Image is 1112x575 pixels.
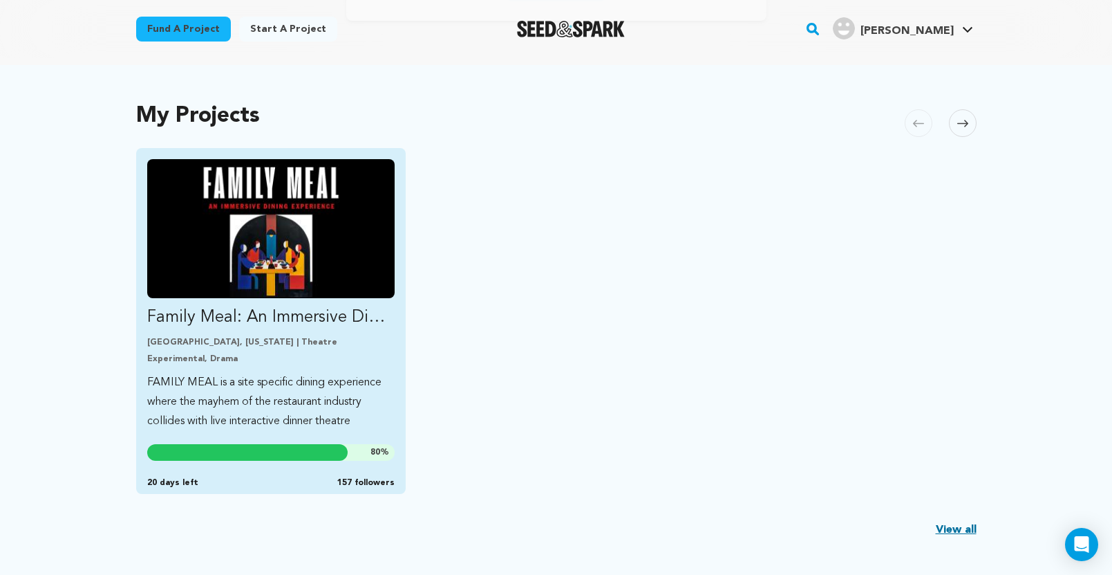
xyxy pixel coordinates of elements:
[337,477,395,489] span: 157 followers
[517,21,625,37] img: Seed&Spark Logo Dark Mode
[830,15,976,44] span: Bamberg-Johnson M.'s Profile
[136,107,260,126] h2: My Projects
[147,337,395,348] p: [GEOGRAPHIC_DATA], [US_STATE] | Theatre
[1065,528,1098,561] div: Open Intercom Messenger
[147,307,395,329] p: Family Meal: An Immersive Dining Experience
[370,448,380,457] span: 80
[833,17,954,39] div: Bamberg-Johnson M.'s Profile
[830,15,976,39] a: Bamberg-Johnson M.'s Profile
[936,522,977,538] a: View all
[147,159,395,431] a: Fund Family Meal: An Immersive Dining Experience
[517,21,625,37] a: Seed&Spark Homepage
[370,447,389,458] span: %
[239,17,337,42] a: Start a project
[833,17,855,39] img: user.png
[147,373,395,431] p: FAMILY MEAL is a site specific dining experience where the mayhem of the restaurant industry coll...
[136,17,231,42] a: Fund a project
[860,26,954,37] span: [PERSON_NAME]
[147,354,395,365] p: Experimental, Drama
[147,477,198,489] span: 20 days left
